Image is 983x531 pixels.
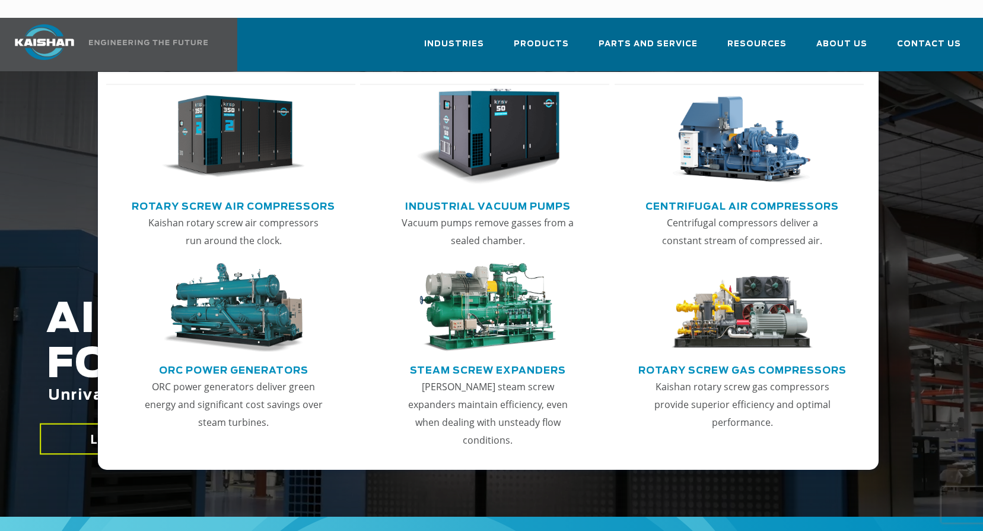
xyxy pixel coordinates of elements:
[416,88,559,185] img: thumb-Industrial-Vacuum-Pumps
[651,214,833,249] p: Centrifugal compressors deliver a constant stream of compressed air.
[405,196,571,214] a: Industrial Vacuum Pumps
[816,29,867,69] a: About Us
[397,214,578,249] p: Vacuum pumps remove gasses from a sealed chamber.
[46,298,785,441] h2: AIR COMPRESSORS FOR THE
[89,40,208,45] img: Engineering the future
[416,263,559,353] img: thumb-Steam-Screw-Expanders
[599,37,698,51] span: Parts and Service
[897,29,961,69] a: Contact Us
[897,37,961,51] span: Contact Us
[143,214,325,249] p: Kaishan rotary screw air compressors run around the clock.
[645,196,839,214] a: Centrifugal Air Compressors
[424,29,484,69] a: Industries
[514,29,569,69] a: Products
[638,360,847,378] a: Rotary Screw Gas Compressors
[514,37,569,51] span: Products
[651,378,833,431] p: Kaishan rotary screw gas compressors provide superior efficiency and optimal performance.
[424,37,484,51] span: Industries
[48,388,556,403] span: Unrivaled performance with up to 35% energy cost savings.
[397,378,578,449] p: [PERSON_NAME] steam screw expanders maintain efficiency, even when dealing with unsteady flow con...
[162,88,306,185] img: thumb-Rotary-Screw-Air-Compressors
[670,263,814,353] img: thumb-Rotary-Screw-Gas-Compressors
[40,423,222,455] a: LEARN MORE
[599,29,698,69] a: Parts and Service
[727,37,787,51] span: Resources
[727,29,787,69] a: Resources
[132,196,335,214] a: Rotary Screw Air Compressors
[90,431,172,448] span: LEARN MORE
[159,360,308,378] a: ORC Power Generators
[410,360,566,378] a: Steam Screw Expanders
[143,378,325,431] p: ORC power generators deliver green energy and significant cost savings over steam turbines.
[816,37,867,51] span: About Us
[670,88,814,185] img: thumb-Centrifugal-Air-Compressors
[162,263,306,353] img: thumb-ORC-Power-Generators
